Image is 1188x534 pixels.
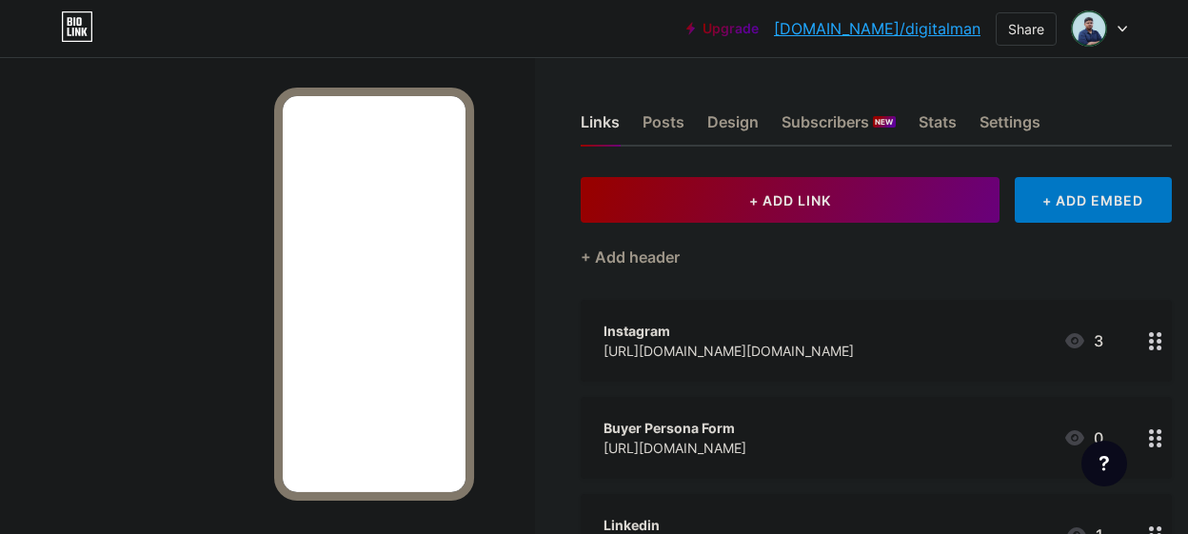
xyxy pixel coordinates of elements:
div: Design [707,110,759,145]
div: Links [581,110,620,145]
div: Subscribers [782,110,896,145]
a: Upgrade [686,21,759,36]
div: 3 [1063,329,1103,352]
div: Posts [643,110,684,145]
div: Buyer Persona Form [604,418,746,438]
div: 0 [1063,426,1103,449]
div: + Add header [581,246,680,268]
div: Settings [980,110,1040,145]
div: [URL][DOMAIN_NAME][DOMAIN_NAME] [604,341,854,361]
div: Share [1008,19,1044,39]
span: NEW [875,116,893,128]
div: Stats [919,110,957,145]
div: + ADD EMBED [1015,177,1172,223]
a: [DOMAIN_NAME]/digitalman [774,17,980,40]
button: + ADD LINK [581,177,1000,223]
div: Instagram [604,321,854,341]
img: digitalman [1071,10,1107,47]
div: [URL][DOMAIN_NAME] [604,438,746,458]
span: + ADD LINK [749,192,831,208]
